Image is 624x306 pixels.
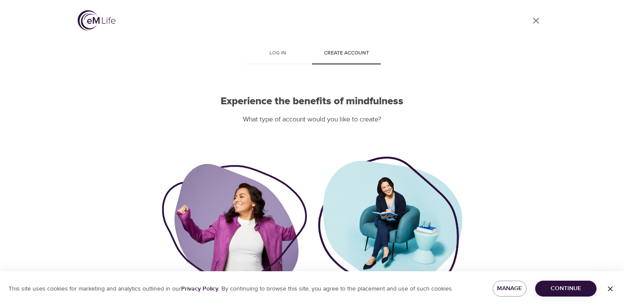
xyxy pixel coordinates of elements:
span: Manage [500,283,520,294]
span: Continue [542,283,590,294]
img: logo [78,10,115,30]
button: Continue [535,281,597,297]
button: Manage [493,281,527,297]
a: Privacy Policy [181,285,218,293]
span: Create account [317,49,376,58]
span: Log in [248,49,307,58]
h2: Experience the benefits of mindfulness [162,95,462,108]
p: What type of account would you like to create? [162,115,462,124]
a: close [526,10,546,31]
